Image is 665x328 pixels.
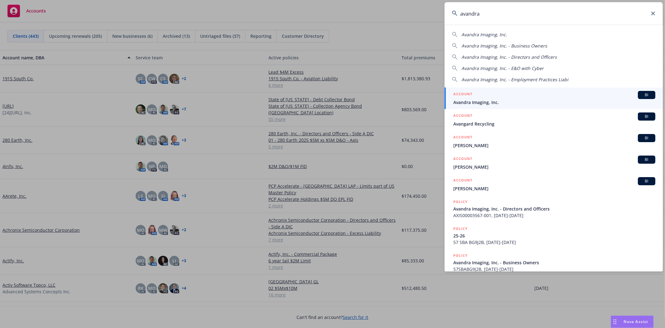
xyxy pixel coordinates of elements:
span: BI [640,92,653,98]
span: Avandra Imaging, Inc. - Business Owners [453,259,655,266]
span: Avandra Imaging, Inc. - Business Owners [461,43,547,49]
span: Avandra Imaging, Inc. - E&O with Cyber [461,65,544,71]
h5: POLICY [453,252,468,259]
span: BI [640,178,653,184]
h5: ACCOUNT [453,112,472,120]
h5: POLICY [453,226,468,232]
span: BI [640,157,653,162]
a: ACCOUNTBI[PERSON_NAME] [445,174,663,195]
h5: ACCOUNT [453,156,472,163]
input: Search... [445,2,663,25]
span: 25-26 [453,232,655,239]
span: Avangard Recycling [453,121,655,127]
span: 57 SBA BG9J2B, [DATE]-[DATE] [453,239,655,246]
span: Avandra Imaging, Inc. - Employment Practices Liabi [461,77,568,82]
a: POLICYAvandra Imaging, Inc. - Directors and OfficersAXIS00003567-001, [DATE]-[DATE] [445,195,663,222]
h5: ACCOUNT [453,91,472,98]
span: 57SBABG9J2B, [DATE]-[DATE] [453,266,655,272]
h5: POLICY [453,199,468,205]
a: ACCOUNTBIAvandra Imaging, Inc. [445,87,663,109]
span: [PERSON_NAME] [453,185,655,192]
button: Nova Assist [611,316,654,328]
a: POLICYAvandra Imaging, Inc. - Business Owners57SBABG9J2B, [DATE]-[DATE] [445,249,663,276]
span: Avandra Imaging, Inc. [453,99,655,106]
a: ACCOUNTBI[PERSON_NAME] [445,152,663,174]
span: Avandra Imaging, Inc. [461,32,507,37]
span: [PERSON_NAME] [453,164,655,170]
h5: ACCOUNT [453,177,472,185]
span: [PERSON_NAME] [453,142,655,149]
div: Drag to move [611,316,619,328]
h5: ACCOUNT [453,134,472,142]
span: AXIS00003567-001, [DATE]-[DATE] [453,212,655,219]
span: BI [640,135,653,141]
span: Avandra Imaging, Inc. - Directors and Officers [461,54,557,60]
span: Avandra Imaging, Inc. - Directors and Officers [453,206,655,212]
span: Nova Assist [624,319,648,324]
a: ACCOUNTBI[PERSON_NAME] [445,131,663,152]
a: ACCOUNTBIAvangard Recycling [445,109,663,131]
a: POLICY25-2657 SBA BG9J2B, [DATE]-[DATE] [445,222,663,249]
span: BI [640,114,653,119]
